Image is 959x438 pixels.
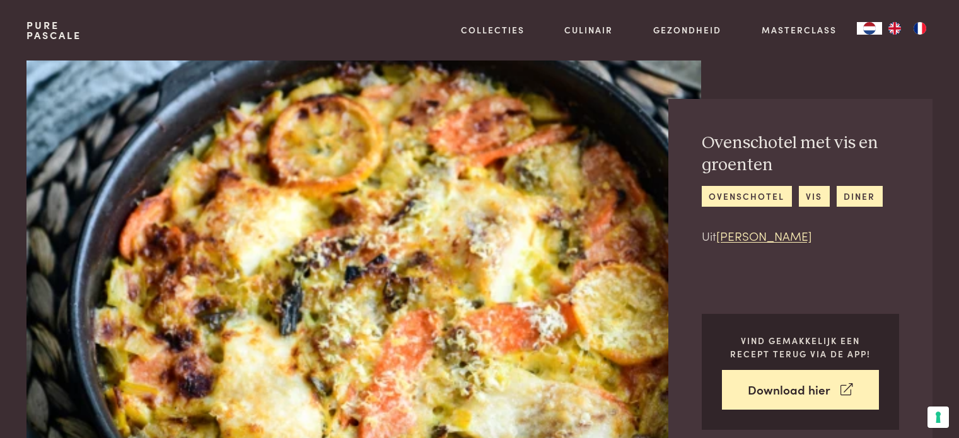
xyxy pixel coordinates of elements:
[882,22,907,35] a: EN
[907,22,933,35] a: FR
[722,334,879,360] p: Vind gemakkelijk een recept terug via de app!
[702,227,899,245] p: Uit
[716,227,812,244] a: [PERSON_NAME]
[26,20,81,40] a: PurePascale
[799,186,830,207] a: vis
[857,22,882,35] a: NL
[564,23,613,37] a: Culinair
[762,23,837,37] a: Masterclass
[837,186,883,207] a: diner
[857,22,933,35] aside: Language selected: Nederlands
[927,406,949,428] button: Uw voorkeuren voor toestemming voor trackingtechnologieën
[857,22,882,35] div: Language
[653,23,721,37] a: Gezondheid
[702,186,792,207] a: ovenschotel
[722,370,879,410] a: Download hier
[882,22,933,35] ul: Language list
[702,132,899,176] h2: Ovenschotel met vis en groenten
[461,23,525,37] a: Collecties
